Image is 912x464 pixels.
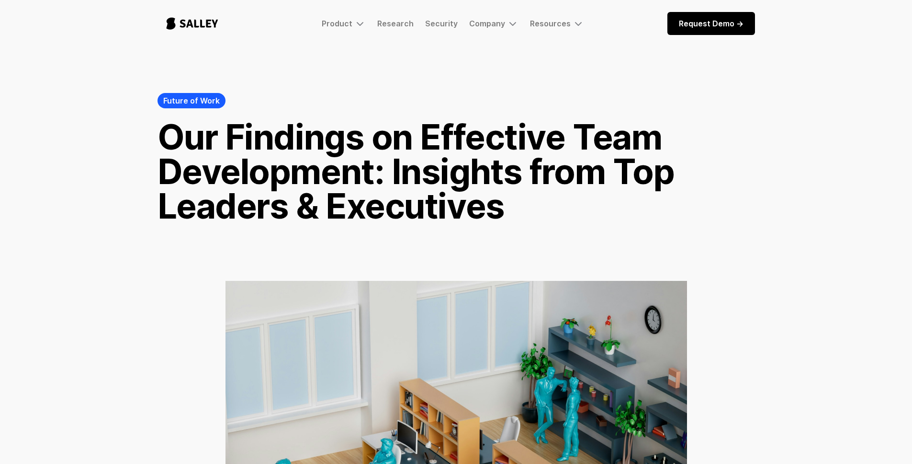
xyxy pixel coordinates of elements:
div: Company [469,18,518,29]
a: Research [377,19,414,28]
a: home [158,8,227,39]
h1: Our Findings on Effective Team Development: Insights from Top Leaders & Executives [158,120,755,223]
div: Resources [530,18,584,29]
div: Future of Work [163,95,220,106]
div: Company [469,19,505,28]
div: Resources [530,19,571,28]
a: Security [425,19,458,28]
div: Product [322,19,352,28]
a: Request Demo -> [667,12,755,35]
a: Future of Work [158,93,225,108]
div: Product [322,18,366,29]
